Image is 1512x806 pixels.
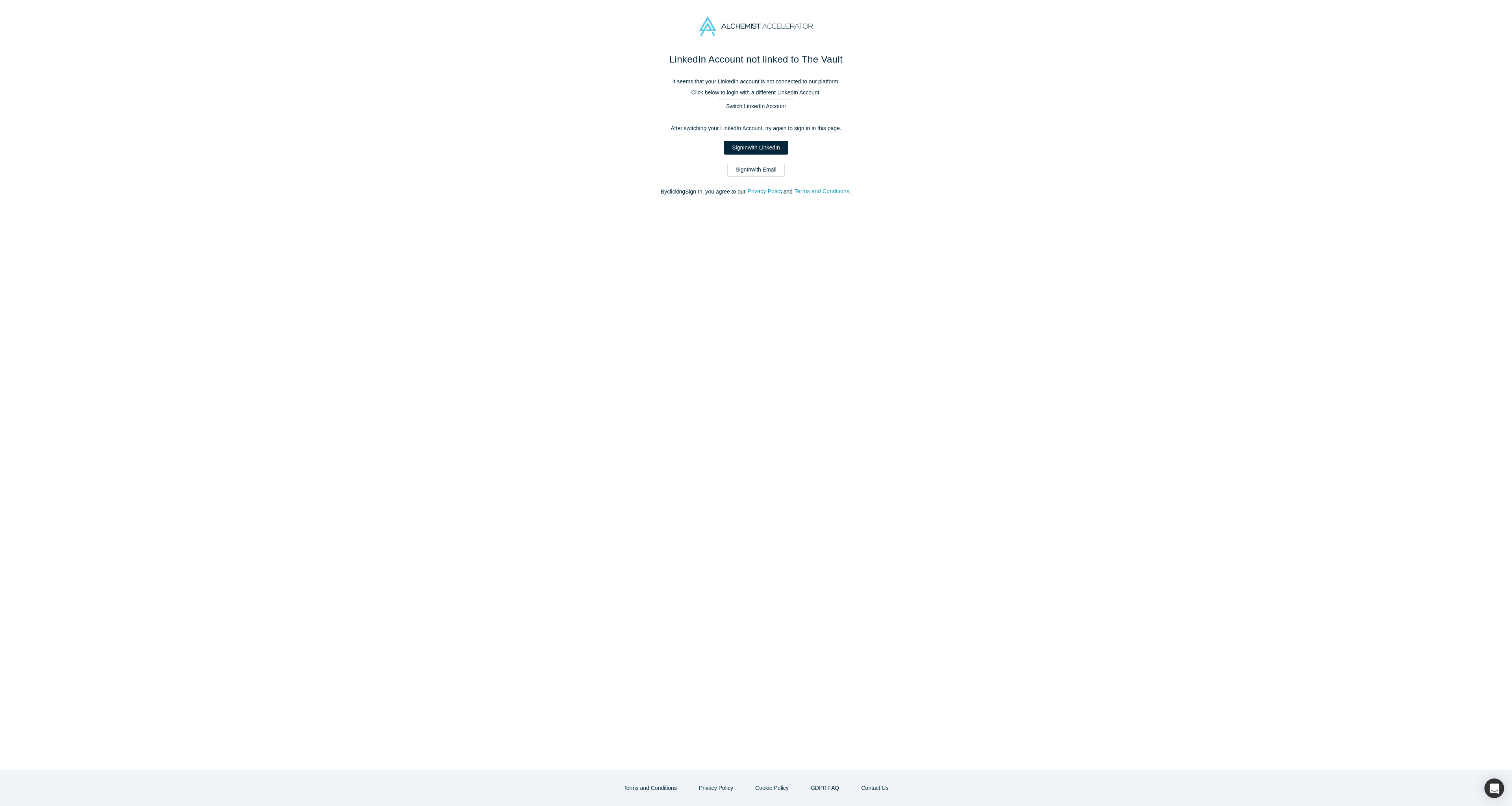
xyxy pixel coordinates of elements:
button: Terms and Conditions [615,781,685,795]
p: Click below to login with a different LinkedIn Account. [591,89,921,97]
button: Cookie Policy [747,781,797,795]
p: After switching your LinkedIn Account, try again to sign in in this page. [591,124,921,133]
a: Switch LinkedIn Account [718,100,794,113]
h1: LinkedIn Account not linked to The Vault [591,52,921,66]
button: Privacy Policy [691,781,741,795]
img: Alchemist Accelerator Logo [699,17,813,36]
a: SignInwith LinkedIn [724,141,788,155]
a: GDPR FAQ [802,781,847,795]
button: Terms and Conditions [794,187,850,196]
button: Privacy Policy [747,187,783,196]
a: SignInwith Email [727,163,785,177]
p: By clicking Sign In , you agree to our and . [591,188,921,196]
button: Contact Us [853,781,897,795]
p: It seems that your LinkedIn account is not connected to our platform. [591,77,921,86]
